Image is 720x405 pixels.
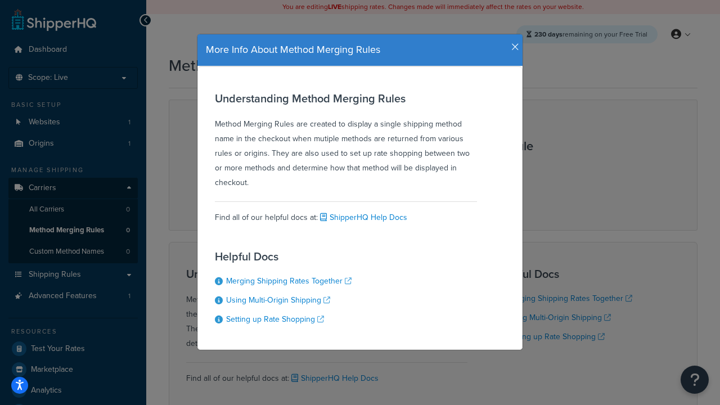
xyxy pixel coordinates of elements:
[226,275,352,287] a: Merging Shipping Rates Together
[206,43,514,57] h4: More Info About Method Merging Rules
[215,92,477,190] div: Method Merging Rules are created to display a single shipping method name in the checkout when mu...
[318,211,407,223] a: ShipperHQ Help Docs
[215,250,352,263] h3: Helpful Docs
[226,313,324,325] a: Setting up Rate Shopping
[215,201,477,225] div: Find all of our helpful docs at:
[215,92,477,105] h3: Understanding Method Merging Rules
[226,294,330,306] a: Using Multi-Origin Shipping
